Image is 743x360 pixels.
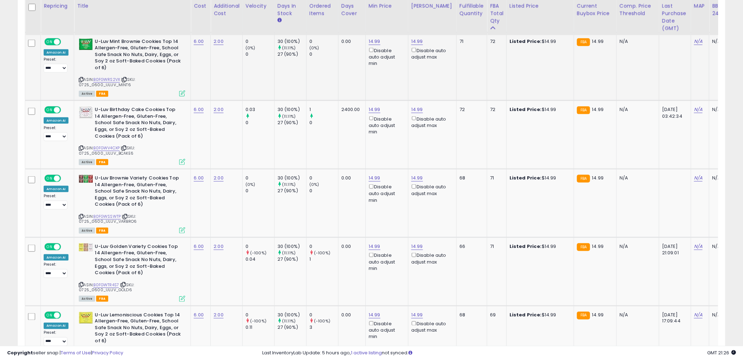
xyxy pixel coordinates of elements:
div: 71 [490,175,501,181]
div: 0.00 [341,38,360,45]
small: (0%) [309,45,319,51]
a: 14.99 [411,311,423,319]
div: 30 (100%) [277,38,306,45]
span: 2025-09-15 21:26 GMT [707,349,736,356]
small: (0%) [246,45,255,51]
div: 30 (100%) [277,312,306,318]
div: [DATE] 03:42:34 [662,106,686,119]
small: (0%) [309,182,319,187]
div: N/A [620,175,654,181]
div: Amazon AI [44,49,68,56]
div: 0.03 [246,106,274,113]
div: 0 [309,243,338,250]
div: N/A [620,38,654,45]
div: Amazon AI [44,186,68,192]
div: 72 [490,38,501,45]
div: 0 [309,38,338,45]
div: 0 [309,51,338,57]
span: ON [45,39,54,45]
div: N/A [620,106,654,113]
div: Disable auto adjust min [369,251,403,272]
div: Days Cover [341,2,363,17]
div: 0 [246,120,274,126]
b: U-Luv Mint Brownie Cookies Top 14 Allergen-Free, Gluten-Free, School Safe Snack No Nuts, Dairy, E... [95,38,181,73]
small: (11.11%) [282,250,296,256]
a: N/A [694,175,703,182]
div: Preset: [44,262,68,278]
a: 6.00 [194,243,204,250]
a: 2.00 [214,106,224,113]
div: seller snap | | [7,350,123,356]
div: Last InventoryLab Update: 5 hours ago, not synced. [262,350,736,356]
span: All listings currently available for purchase on Amazon [79,159,95,165]
div: Title [77,2,188,10]
div: ASIN: [79,106,185,164]
div: $14.99 [510,106,568,113]
small: (11.11%) [282,45,296,51]
div: Additional Cost [214,2,240,17]
b: U-Luv Birthday Cake Cookies Top 14 Allergen-Free, Gluten-Free, School Safe Snack No Nuts, Dairy, ... [95,106,181,141]
div: N/A [712,175,736,181]
a: N/A [694,243,703,250]
div: N/A [620,243,654,250]
div: Disable auto adjust max [411,320,451,334]
b: Listed Price: [510,243,542,250]
a: B0FGWSSWTP [93,214,121,220]
div: 0 [309,120,338,126]
div: N/A [712,312,736,318]
span: 14.99 [592,311,604,318]
div: [PERSON_NAME] [411,2,453,10]
div: [DATE] 17:09:44 [662,312,686,325]
div: 30 (100%) [277,106,306,113]
a: 6.00 [194,311,204,319]
div: Disable auto adjust min [369,183,403,203]
div: 30 (100%) [277,243,306,250]
div: 68 [459,175,481,181]
div: 1 [309,256,338,262]
span: | SKU: 0725_0600_ULUV_MINT6 [79,77,135,87]
img: 41AMTIyc9KL._SL40_.jpg [79,175,93,183]
span: 14.99 [592,243,604,250]
div: 0 [309,175,338,181]
div: Disable auto adjust min [369,46,403,67]
div: 0.11 [246,325,274,331]
div: Ordered Items [309,2,335,17]
div: 30 (100%) [277,175,306,181]
a: 14.99 [369,38,380,45]
span: All listings currently available for purchase on Amazon [79,296,95,302]
img: 41VxZP5N7IL._SL40_.jpg [79,243,93,251]
strong: Copyright [7,349,33,356]
div: 1 [309,106,338,113]
a: B0FGWV4CXP [93,145,120,151]
a: 2.00 [214,243,224,250]
div: FBA Total Qty [490,2,503,25]
div: Disable auto adjust min [369,320,403,340]
span: ON [45,176,54,182]
div: ASIN: [79,243,185,301]
div: 0.00 [341,312,360,318]
div: 71 [490,243,501,250]
div: 3 [309,325,338,331]
span: FBA [96,91,108,97]
b: Listed Price: [510,175,542,181]
a: 6.00 [194,106,204,113]
small: (-100%) [250,250,266,256]
div: Cost [194,2,208,10]
a: B0FGWTR4S7 [93,282,119,288]
span: ON [45,244,54,250]
div: 68 [459,312,481,318]
div: $14.99 [510,175,568,181]
div: ASIN: [79,175,185,233]
div: 0.00 [341,243,360,250]
a: N/A [694,38,703,45]
small: FBA [577,175,590,183]
small: FBA [577,243,590,251]
span: FBA [96,228,108,234]
a: Terms of Use [61,349,91,356]
small: (-100%) [250,319,266,324]
div: Disable auto adjust max [411,251,451,265]
small: FBA [577,106,590,114]
div: BB Share 24h. [712,2,738,17]
div: N/A [712,38,736,45]
div: 0 [309,312,338,318]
